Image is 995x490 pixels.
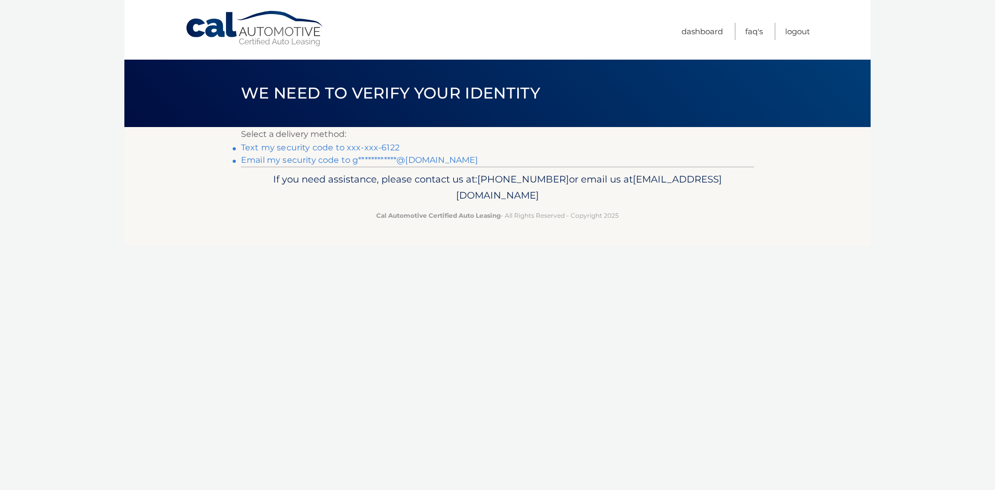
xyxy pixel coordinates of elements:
[241,127,754,142] p: Select a delivery method:
[241,83,540,103] span: We need to verify your identity
[477,173,569,185] span: [PHONE_NUMBER]
[241,143,400,152] a: Text my security code to xxx-xxx-6122
[185,10,325,47] a: Cal Automotive
[376,212,501,219] strong: Cal Automotive Certified Auto Leasing
[681,23,723,40] a: Dashboard
[248,171,747,204] p: If you need assistance, please contact us at: or email us at
[248,210,747,221] p: - All Rights Reserved - Copyright 2025
[785,23,810,40] a: Logout
[745,23,763,40] a: FAQ's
